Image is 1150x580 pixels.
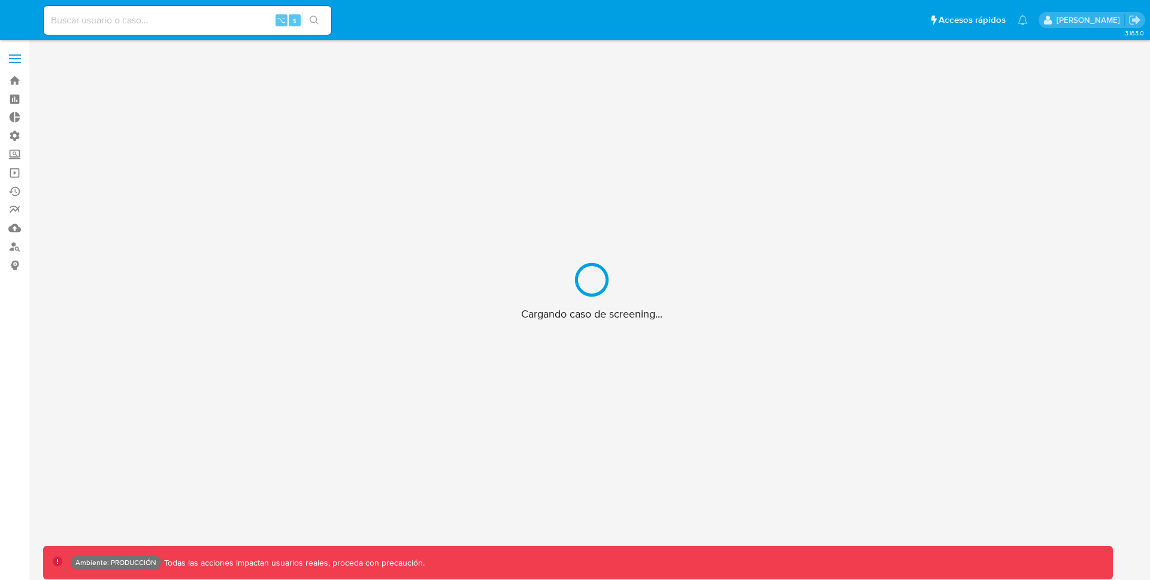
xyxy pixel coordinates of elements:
[302,12,326,29] button: search-icon
[75,560,156,565] p: Ambiente: PRODUCCIÓN
[521,307,662,321] span: Cargando caso de screening...
[161,557,425,569] p: Todas las acciones impactan usuarios reales, proceda con precaución.
[1128,14,1141,26] a: Salir
[277,14,286,26] span: ⌥
[1018,15,1028,25] a: Notificaciones
[44,13,331,28] input: Buscar usuario o caso...
[939,14,1006,26] span: Accesos rápidos
[293,14,296,26] span: s
[1057,14,1124,26] p: franco.barberis@mercadolibre.com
